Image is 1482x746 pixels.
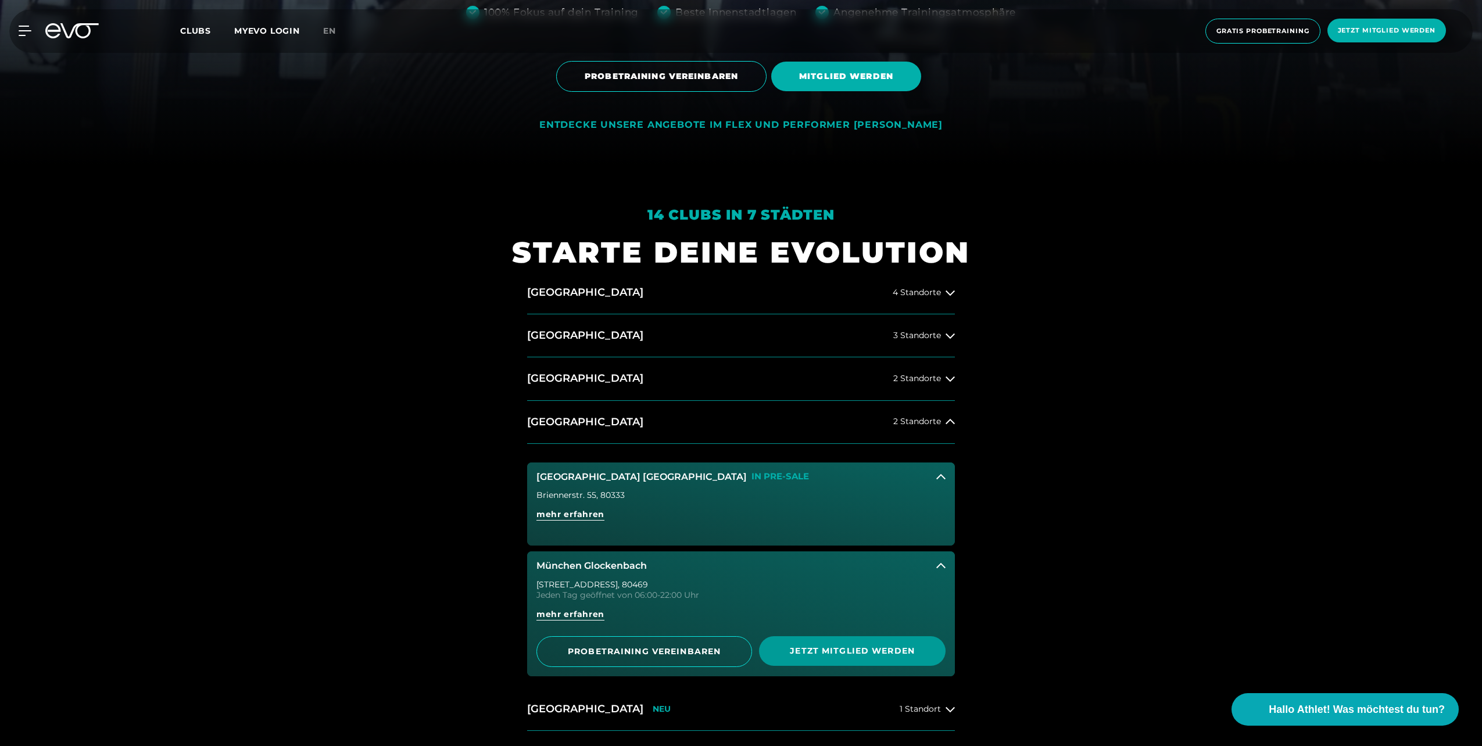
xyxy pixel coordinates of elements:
span: 1 Standort [900,705,941,713]
a: mehr erfahren [536,608,946,629]
button: [GEOGRAPHIC_DATA]3 Standorte [527,314,955,357]
h3: München Glockenbach [536,561,647,571]
a: Jetzt Mitglied werden [1324,19,1449,44]
button: München Glockenbach [527,551,955,580]
p: NEU [653,704,671,714]
div: Briennerstr. 55 , 80333 [536,491,946,499]
h2: [GEOGRAPHIC_DATA] [527,415,643,429]
button: [GEOGRAPHIC_DATA]NEU1 Standort [527,688,955,731]
a: en [323,24,350,38]
a: Clubs [180,25,234,36]
h2: [GEOGRAPHIC_DATA] [527,328,643,343]
button: [GEOGRAPHIC_DATA]2 Standorte [527,357,955,400]
span: Gratis Probetraining [1216,26,1309,36]
a: mehr erfahren [536,508,946,529]
em: 14 Clubs in 7 Städten [647,206,835,223]
span: 2 Standorte [893,374,941,383]
div: Jeden Tag geöffnet von 06:00-22:00 Uhr [536,591,946,599]
button: Hallo Athlet! Was möchtest du tun? [1232,693,1459,726]
p: IN PRE-SALE [751,472,809,482]
span: Hallo Athlet! Was möchtest du tun? [1269,702,1445,718]
a: Jetzt Mitglied werden [759,636,946,667]
a: PROBETRAINING VEREINBAREN [536,636,752,667]
span: mehr erfahren [536,508,604,521]
button: [GEOGRAPHIC_DATA] [GEOGRAPHIC_DATA]IN PRE-SALE [527,462,955,492]
span: Jetzt Mitglied werden [1338,26,1436,35]
h2: [GEOGRAPHIC_DATA] [527,371,643,386]
span: PROBETRAINING VEREINBAREN [585,70,738,83]
span: en [323,26,336,36]
h2: [GEOGRAPHIC_DATA] [527,702,643,716]
h3: [GEOGRAPHIC_DATA] [GEOGRAPHIC_DATA] [536,472,747,482]
span: 3 Standorte [893,331,941,340]
h2: [GEOGRAPHIC_DATA] [527,285,643,300]
h1: STARTE DEINE EVOLUTION [512,234,970,271]
span: 4 Standorte [893,288,941,297]
span: mehr erfahren [536,608,604,621]
a: Gratis Probetraining [1202,19,1324,44]
a: MITGLIED WERDEN [771,53,926,100]
span: Jetzt Mitglied werden [787,645,918,657]
button: [GEOGRAPHIC_DATA]2 Standorte [527,401,955,444]
div: [STREET_ADDRESS] , 80469 [536,580,946,589]
span: Clubs [180,26,211,36]
div: ENTDECKE UNSERE ANGEBOTE IM FLEX UND PERFORMER [PERSON_NAME] [539,119,943,131]
a: MYEVO LOGIN [234,26,300,36]
button: [GEOGRAPHIC_DATA]4 Standorte [527,271,955,314]
span: 2 Standorte [893,417,941,426]
a: PROBETRAINING VEREINBAREN [556,52,771,101]
span: MITGLIED WERDEN [799,70,893,83]
span: PROBETRAINING VEREINBAREN [565,645,724,658]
